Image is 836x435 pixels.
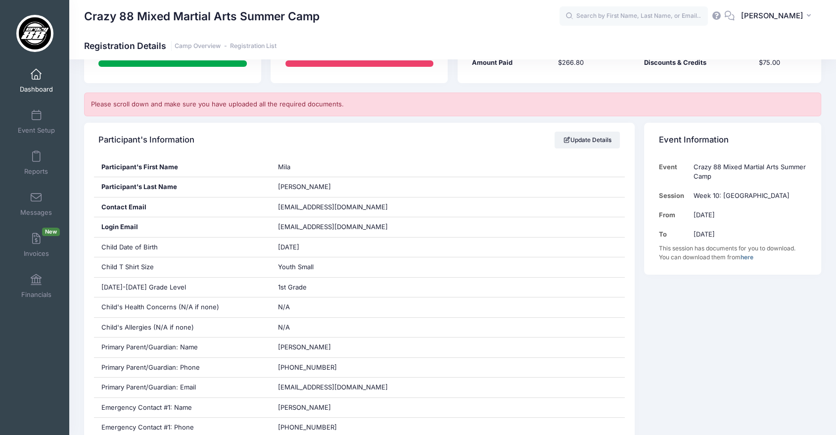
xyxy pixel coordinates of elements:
[175,43,221,50] a: Camp Overview
[16,15,53,52] img: Crazy 88 Mixed Martial Arts Summer Camp
[278,283,307,291] span: 1st Grade
[278,403,331,411] span: [PERSON_NAME]
[689,225,807,244] td: [DATE]
[278,423,337,431] span: [PHONE_NUMBER]
[658,186,689,205] td: Session
[94,338,271,357] div: Primary Parent/Guardian: Name
[84,5,320,28] h1: Crazy 88 Mixed Martial Arts Summer Camp
[94,278,271,297] div: [DATE]-[DATE] Grade Level
[639,58,754,68] div: Discounts & Credits
[13,187,60,221] a: Messages
[18,126,55,135] span: Event Setup
[94,177,271,197] div: Participant's Last Name
[20,208,52,217] span: Messages
[553,58,639,68] div: $266.80
[658,225,689,244] td: To
[13,269,60,303] a: Financials
[20,85,53,94] span: Dashboard
[13,63,60,98] a: Dashboard
[94,238,271,257] div: Child Date of Birth
[98,126,194,154] h4: Participant's Information
[278,183,331,191] span: [PERSON_NAME]
[658,126,728,154] h4: Event Information
[658,157,689,187] td: Event
[94,157,271,177] div: Participant's First Name
[278,263,314,271] span: Youth Small
[42,228,60,236] span: New
[94,358,271,378] div: Primary Parent/Guardian: Phone
[278,163,290,171] span: Mila
[740,253,753,261] a: here
[94,217,271,237] div: Login Email
[278,383,388,391] span: [EMAIL_ADDRESS][DOMAIN_NAME]
[278,363,337,371] span: [PHONE_NUMBER]
[24,167,48,176] span: Reports
[741,10,803,21] span: [PERSON_NAME]
[13,228,60,262] a: InvoicesNew
[278,222,402,232] span: [EMAIL_ADDRESS][DOMAIN_NAME]
[689,186,807,205] td: Week 10: [GEOGRAPHIC_DATA]
[94,197,271,217] div: Contact Email
[689,157,807,187] td: Crazy 88 Mixed Martial Arts Summer Camp
[94,297,271,317] div: Child's Health Concerns (N/A if none)
[84,41,277,51] h1: Registration Details
[278,323,290,331] span: N/A
[94,318,271,338] div: Child's Allergies (N/A if none)
[278,343,331,351] span: [PERSON_NAME]
[24,249,49,258] span: Invoices
[230,43,277,50] a: Registration List
[735,5,821,28] button: [PERSON_NAME]
[658,244,806,262] div: This session has documents for you to download. You can download them from
[278,303,290,311] span: N/A
[689,205,807,225] td: [DATE]
[658,205,689,225] td: From
[467,58,553,68] div: Amount Paid
[555,132,620,148] a: Update Details
[278,203,388,211] span: [EMAIL_ADDRESS][DOMAIN_NAME]
[559,6,708,26] input: Search by First Name, Last Name, or Email...
[94,257,271,277] div: Child T Shirt Size
[754,58,811,68] div: $75.00
[21,290,51,299] span: Financials
[13,104,60,139] a: Event Setup
[84,93,821,116] div: Please scroll down and make sure you have uploaded all the required documents.
[94,398,271,418] div: Emergency Contact #1: Name
[94,378,271,397] div: Primary Parent/Guardian: Email
[278,243,299,251] span: [DATE]
[13,145,60,180] a: Reports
